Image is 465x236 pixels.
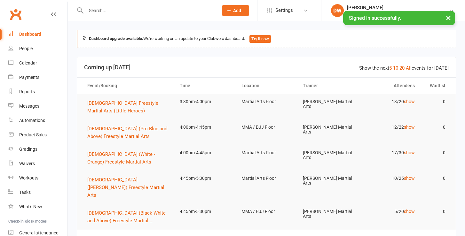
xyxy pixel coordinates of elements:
[87,125,168,140] button: [DEMOGRAPHIC_DATA] (Pro Blue and Above) Freestyle Martial Arts
[87,100,158,114] span: [DEMOGRAPHIC_DATA] Freestyle Martial Arts (Little Heroes)
[84,64,449,71] h3: Coming up [DATE]
[8,171,67,185] a: Workouts
[236,94,297,109] td: Martial Arts Floor
[421,78,451,94] th: Waitlist
[8,42,67,56] a: People
[174,171,236,186] td: 4:45pm-5:30pm
[8,156,67,171] a: Waivers
[404,176,415,181] a: show
[19,161,35,166] div: Waivers
[87,210,166,224] span: [DEMOGRAPHIC_DATA] (Black White and Above) Freestyle Martial ...
[19,230,58,235] div: General attendance
[8,70,67,85] a: Payments
[297,94,359,114] td: [PERSON_NAME] Martial Arts
[8,185,67,200] a: Tasks
[84,6,214,15] input: Search...
[174,78,236,94] th: Time
[174,204,236,219] td: 4:45pm-5:30pm
[77,30,456,48] div: We're working on an update to your Clubworx dashboard.
[174,120,236,135] td: 4:00pm-4:45pm
[174,145,236,160] td: 4:00pm-4:45pm
[87,150,168,166] button: [DEMOGRAPHIC_DATA] (White - Orange) Freestyle Martial Arts
[297,120,359,140] td: [PERSON_NAME] Martial Arts
[249,35,271,43] button: Try it now
[233,8,241,13] span: Add
[236,204,297,219] td: MMA / BJJ Floor
[8,27,67,42] a: Dashboard
[19,204,42,209] div: What's New
[19,118,45,123] div: Automations
[19,147,37,152] div: Gradings
[297,171,359,191] td: [PERSON_NAME] Martial Arts
[359,64,449,72] div: Show the next events for [DATE]
[87,176,168,199] button: [DEMOGRAPHIC_DATA] ([PERSON_NAME]) Freestyle Martial Arts
[389,65,392,71] a: 5
[87,99,168,115] button: [DEMOGRAPHIC_DATA] Freestyle Martial Arts (Little Heroes)
[443,11,454,25] button: ×
[421,145,451,160] td: 0
[399,65,405,71] a: 20
[87,151,155,165] span: [DEMOGRAPHIC_DATA] (White - Orange) Freestyle Martial Arts
[297,145,359,165] td: [PERSON_NAME] Martial Arts
[359,145,421,160] td: 17/30
[359,78,421,94] th: Attendees
[222,5,249,16] button: Add
[19,190,31,195] div: Tasks
[421,171,451,186] td: 0
[19,75,39,80] div: Payments
[8,56,67,70] a: Calendar
[297,204,359,224] td: [PERSON_NAME] Martial Arts
[236,120,297,135] td: MMA / BJJ Floor
[8,128,67,142] a: Product Sales
[421,204,451,219] td: 0
[87,126,167,139] span: [DEMOGRAPHIC_DATA] (Pro Blue and Above) Freestyle Martial Arts
[87,177,164,198] span: [DEMOGRAPHIC_DATA] ([PERSON_NAME]) Freestyle Martial Arts
[236,145,297,160] td: Martial Arts Floor
[19,60,37,65] div: Calendar
[421,120,451,135] td: 0
[404,150,415,155] a: show
[347,5,449,11] div: [PERSON_NAME]
[331,4,344,17] div: DW
[8,113,67,128] a: Automations
[8,99,67,113] a: Messages
[236,78,297,94] th: Location
[19,89,35,94] div: Reports
[359,204,421,219] td: 5/20
[89,36,143,41] strong: Dashboard upgrade available:
[421,94,451,109] td: 0
[19,175,38,180] div: Workouts
[275,3,293,18] span: Settings
[174,94,236,109] td: 3:30pm-4:00pm
[297,78,359,94] th: Trainer
[393,65,398,71] a: 10
[82,78,174,94] th: Event/Booking
[8,142,67,156] a: Gradings
[349,15,401,21] span: Signed in successfully.
[19,32,41,37] div: Dashboard
[87,209,168,225] button: [DEMOGRAPHIC_DATA] (Black White and Above) Freestyle Martial ...
[8,6,24,22] a: Clubworx
[404,125,415,130] a: show
[359,120,421,135] td: 12/22
[404,209,415,214] a: show
[236,171,297,186] td: Martial Arts Floor
[404,99,415,104] a: show
[359,94,421,109] td: 13/20
[19,46,33,51] div: People
[347,11,449,16] div: [PERSON_NAME] Martial Arts and Fitness Academy
[406,65,412,71] a: All
[8,200,67,214] a: What's New
[359,171,421,186] td: 10/25
[19,132,47,137] div: Product Sales
[8,85,67,99] a: Reports
[19,103,39,109] div: Messages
